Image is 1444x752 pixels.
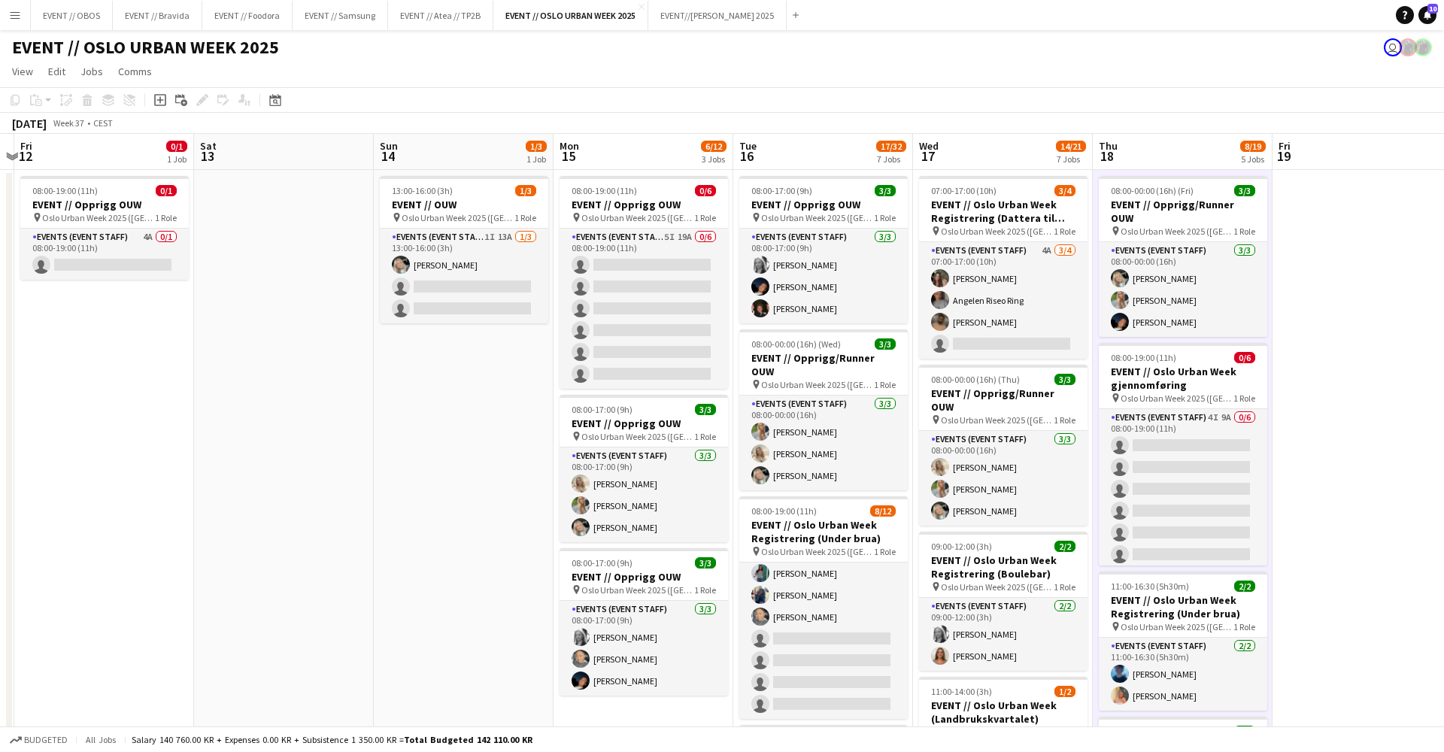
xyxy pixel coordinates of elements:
h3: EVENT // Opprigg/Runner OUW [739,351,908,378]
span: 3/3 [875,185,896,196]
span: 1 Role [874,212,896,223]
app-job-card: 13:00-16:00 (3h)1/3EVENT // OUW Oslo Urban Week 2025 ([GEOGRAPHIC_DATA])1 RoleEvents (Event Staff... [380,176,548,323]
span: Oslo Urban Week 2025 ([GEOGRAPHIC_DATA]) [581,584,694,596]
app-user-avatar: Johanne Holmedahl [1384,38,1402,56]
div: 08:00-19:00 (11h)8/12EVENT // Oslo Urban Week Registrering (Under brua) Oslo Urban Week 2025 ([GE... [739,496,908,719]
div: 7 Jobs [877,153,906,165]
span: 12 [18,147,32,165]
span: 09:00-12:00 (3h) [931,541,992,552]
div: 11:00-16:30 (5h30m)2/2EVENT // Oslo Urban Week Registrering (Under brua) Oslo Urban Week 2025 ([G... [1099,572,1267,711]
span: 8/19 [1240,141,1266,152]
div: 1 Job [167,153,187,165]
span: Fri [20,139,32,153]
app-job-card: 08:00-19:00 (11h)0/6EVENT // Opprigg OUW Oslo Urban Week 2025 ([GEOGRAPHIC_DATA])1 RoleEvents (Ev... [560,176,728,389]
span: Jobs [80,65,103,78]
span: 3/3 [695,404,716,415]
button: EVENT // Bravida [113,1,202,30]
h3: EVENT // Opprigg OUW [560,570,728,584]
span: 0/1 [156,185,177,196]
button: EVENT // Atea // TP2B [388,1,493,30]
span: Oslo Urban Week 2025 ([GEOGRAPHIC_DATA]) [402,212,514,223]
span: 3/3 [875,338,896,350]
app-job-card: 08:00-19:00 (11h)0/1EVENT // Opprigg OUW Oslo Urban Week 2025 ([GEOGRAPHIC_DATA])1 RoleEvents (Ev... [20,176,189,280]
span: Comms [118,65,152,78]
app-card-role: Events (Event Staff)4A0/108:00-19:00 (11h) [20,229,189,280]
span: 1 Role [694,431,716,442]
span: Oslo Urban Week 2025 ([GEOGRAPHIC_DATA]) [761,379,874,390]
a: 10 [1418,6,1436,24]
app-job-card: 08:00-19:00 (11h)0/6EVENT // Oslo Urban Week gjennomføring Oslo Urban Week 2025 ([GEOGRAPHIC_DATA... [1099,343,1267,566]
span: 17 [917,147,939,165]
span: 08:00-17:00 (9h) [572,404,633,415]
div: 07:00-17:00 (10h)3/4EVENT // Oslo Urban Week Registrering (Dattera til [GEOGRAPHIC_DATA]) Oslo Ur... [919,176,1088,359]
span: 0/6 [1234,352,1255,363]
span: 2/2 [1054,541,1075,552]
span: Oslo Urban Week 2025 ([GEOGRAPHIC_DATA]) [42,212,155,223]
h1: EVENT // OSLO URBAN WEEK 2025 [12,36,279,59]
h3: EVENT // Oslo Urban Week Registrering (Under brua) [739,518,908,545]
span: Total Budgeted 142 110.00 KR [404,734,532,745]
app-job-card: 08:00-00:00 (16h) (Thu)3/3EVENT // Opprigg/Runner OUW Oslo Urban Week 2025 ([GEOGRAPHIC_DATA])1 R... [919,365,1088,526]
span: 11:00-14:00 (3h) [931,686,992,697]
div: Salary 140 760.00 KR + Expenses 0.00 KR + Subsistence 1 350.00 KR = [132,734,532,745]
app-job-card: 08:00-17:00 (9h)3/3EVENT // Opprigg OUW Oslo Urban Week 2025 ([GEOGRAPHIC_DATA])1 RoleEvents (Eve... [739,176,908,323]
span: 19 [1276,147,1291,165]
app-card-role: Events (Event Staff)3/308:00-17:00 (9h)[PERSON_NAME][PERSON_NAME][PERSON_NAME] [560,601,728,696]
div: [DATE] [12,116,47,131]
app-card-role: Events (Event Staff)2/209:00-12:00 (3h)[PERSON_NAME][PERSON_NAME] [919,598,1088,671]
span: Week 37 [50,117,87,129]
app-job-card: 08:00-00:00 (16h) (Fri)3/3EVENT // Opprigg/Runner OUW Oslo Urban Week 2025 ([GEOGRAPHIC_DATA])1 R... [1099,176,1267,337]
h3: EVENT // Opprigg OUW [560,417,728,430]
span: Sat [200,139,217,153]
span: 08:00-17:00 (9h) [751,185,812,196]
span: 08:00-19:00 (11h) [32,185,98,196]
app-job-card: 08:00-00:00 (16h) (Wed)3/3EVENT // Opprigg/Runner OUW Oslo Urban Week 2025 ([GEOGRAPHIC_DATA])1 R... [739,329,908,490]
span: Oslo Urban Week 2025 ([GEOGRAPHIC_DATA]) [941,581,1054,593]
h3: EVENT // Oslo Urban Week Registrering (Boulebar) [919,553,1088,581]
span: 10 [1427,4,1438,14]
span: 08:00-17:00 (9h) [572,557,633,569]
button: EVENT//[PERSON_NAME] 2025 [648,1,787,30]
span: Oslo Urban Week 2025 ([GEOGRAPHIC_DATA]) [1121,226,1233,237]
span: 3/3 [1054,374,1075,385]
span: 8/12 [870,505,896,517]
h3: EVENT // Opprigg/Runner OUW [1099,198,1267,225]
h3: EVENT // Opprigg OUW [560,198,728,211]
app-job-card: 08:00-17:00 (9h)3/3EVENT // Opprigg OUW Oslo Urban Week 2025 ([GEOGRAPHIC_DATA])1 RoleEvents (Eve... [560,548,728,696]
span: Budgeted [24,735,68,745]
app-job-card: 09:00-12:00 (3h)2/2EVENT // Oslo Urban Week Registrering (Boulebar) Oslo Urban Week 2025 ([GEOGRA... [919,532,1088,671]
h3: EVENT // Opprigg/Runner OUW [919,387,1088,414]
span: 6/12 [701,141,727,152]
span: 08:00-19:00 (11h) [751,505,817,517]
app-card-role: Events (Event Staff)3/308:00-17:00 (9h)[PERSON_NAME][PERSON_NAME][PERSON_NAME] [560,447,728,542]
h3: EVENT // Oslo Urban Week (Landbrukskvartalet) [919,699,1088,726]
span: View [12,65,33,78]
app-card-role: Events (Event Staff)3/308:00-00:00 (16h)[PERSON_NAME][PERSON_NAME][PERSON_NAME] [1099,242,1267,337]
div: 5 Jobs [1241,153,1265,165]
span: Oslo Urban Week 2025 ([GEOGRAPHIC_DATA]) [941,414,1054,426]
span: Oslo Urban Week 2025 ([GEOGRAPHIC_DATA]) [581,431,694,442]
span: 1/2 [1054,686,1075,697]
span: 08:00-00:00 (16h) (Wed) [751,338,841,350]
span: 3/3 [695,557,716,569]
span: 1 Role [1233,393,1255,404]
span: 1 Role [1054,414,1075,426]
app-job-card: 08:00-17:00 (9h)3/3EVENT // Opprigg OUW Oslo Urban Week 2025 ([GEOGRAPHIC_DATA])1 RoleEvents (Eve... [560,395,728,542]
span: Tue [739,139,757,153]
div: 1 Job [526,153,546,165]
span: Oslo Urban Week 2025 ([GEOGRAPHIC_DATA]) [1121,393,1233,404]
span: 1/3 [526,141,547,152]
div: CEST [93,117,113,129]
span: 08:00-00:00 (16h) (Thu) [931,374,1020,385]
span: 1 Role [514,212,536,223]
span: 0/1 [166,141,187,152]
span: Fri [1279,139,1291,153]
span: 18 [1097,147,1118,165]
span: 1 Role [694,584,716,596]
